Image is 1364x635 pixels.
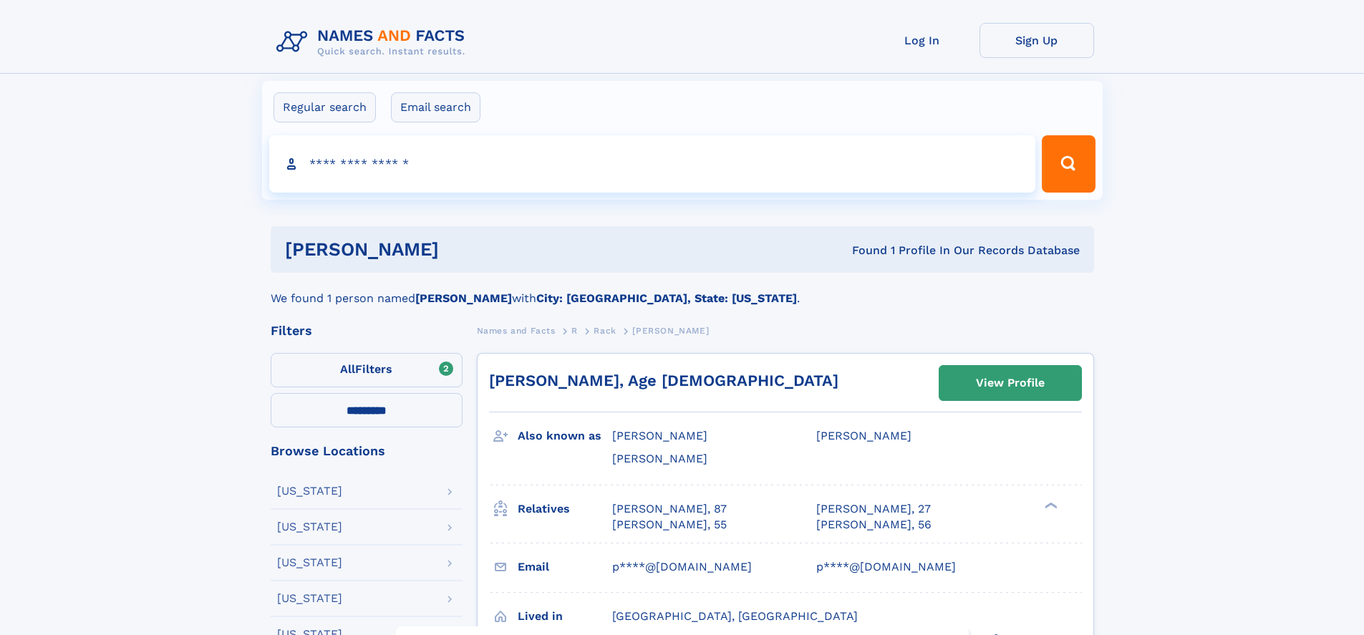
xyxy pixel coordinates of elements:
[1042,135,1095,193] button: Search Button
[612,517,727,533] a: [PERSON_NAME], 55
[277,557,342,568] div: [US_STATE]
[612,429,707,442] span: [PERSON_NAME]
[865,23,980,58] a: Log In
[939,366,1081,400] a: View Profile
[645,243,1080,258] div: Found 1 Profile In Our Records Database
[271,273,1094,307] div: We found 1 person named with .
[391,92,480,122] label: Email search
[594,321,616,339] a: Rack
[594,326,616,336] span: Rack
[477,321,556,339] a: Names and Facts
[612,609,858,623] span: [GEOGRAPHIC_DATA], [GEOGRAPHIC_DATA]
[271,23,477,62] img: Logo Names and Facts
[571,326,578,336] span: R
[518,497,612,521] h3: Relatives
[1041,500,1058,510] div: ❯
[816,501,931,517] a: [PERSON_NAME], 27
[632,326,709,336] span: [PERSON_NAME]
[489,372,838,389] a: [PERSON_NAME], Age [DEMOGRAPHIC_DATA]
[340,362,355,376] span: All
[271,445,463,457] div: Browse Locations
[816,429,911,442] span: [PERSON_NAME]
[277,521,342,533] div: [US_STATE]
[518,424,612,448] h3: Also known as
[274,92,376,122] label: Regular search
[980,23,1094,58] a: Sign Up
[271,324,463,337] div: Filters
[277,485,342,497] div: [US_STATE]
[536,291,797,305] b: City: [GEOGRAPHIC_DATA], State: [US_STATE]
[612,501,727,517] a: [PERSON_NAME], 87
[816,517,932,533] a: [PERSON_NAME], 56
[415,291,512,305] b: [PERSON_NAME]
[285,241,646,258] h1: [PERSON_NAME]
[518,555,612,579] h3: Email
[277,593,342,604] div: [US_STATE]
[612,452,707,465] span: [PERSON_NAME]
[976,367,1045,399] div: View Profile
[571,321,578,339] a: R
[271,353,463,387] label: Filters
[518,604,612,629] h3: Lived in
[269,135,1036,193] input: search input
